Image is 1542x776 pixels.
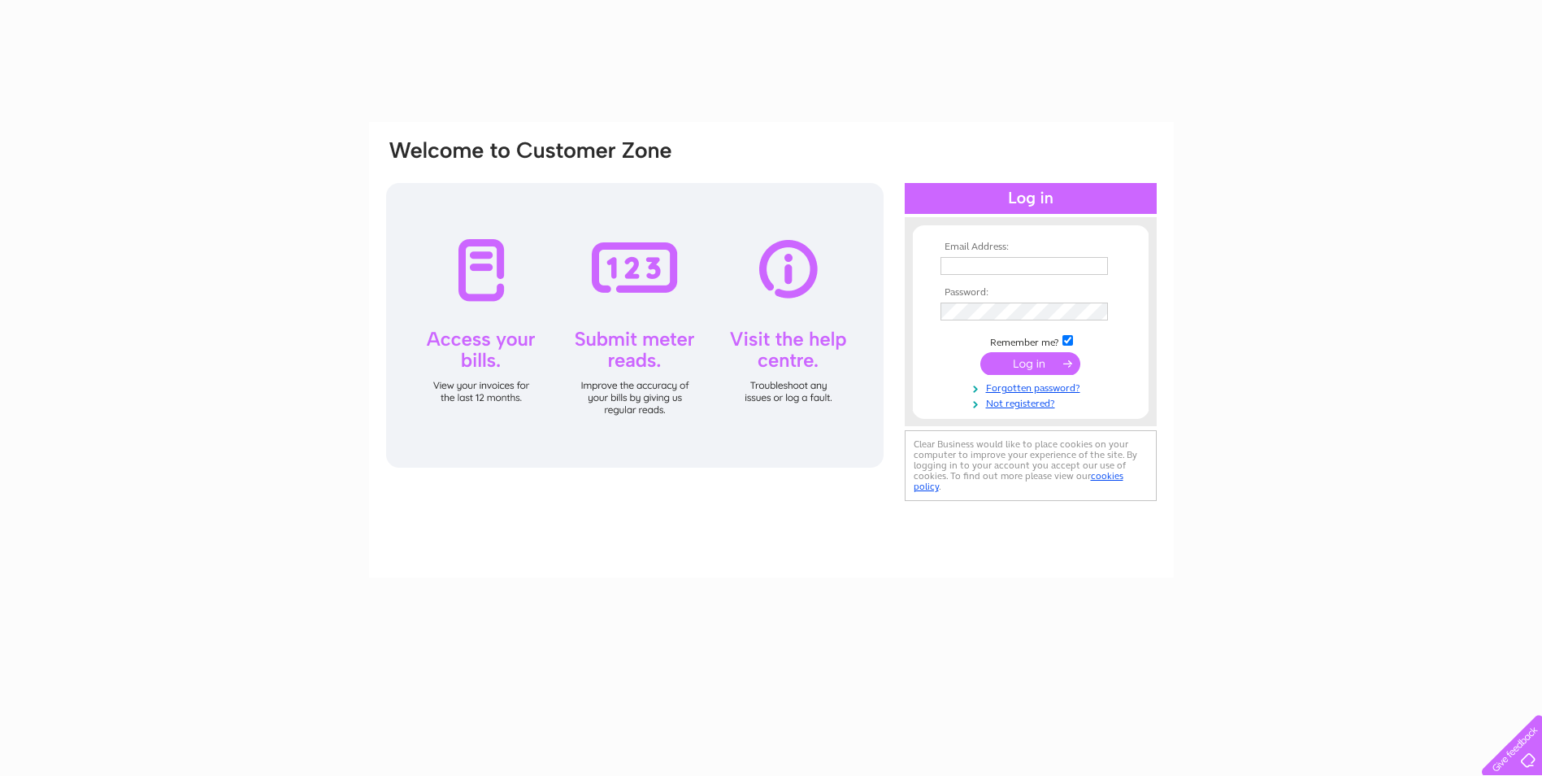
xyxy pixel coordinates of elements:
[914,470,1123,492] a: cookies policy
[936,333,1125,349] td: Remember me?
[936,287,1125,299] th: Password:
[980,352,1080,375] input: Submit
[940,395,1125,410] a: Not registered?
[940,379,1125,395] a: Forgotten password?
[936,242,1125,253] th: Email Address:
[905,430,1157,501] div: Clear Business would like to place cookies on your computer to improve your experience of the sit...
